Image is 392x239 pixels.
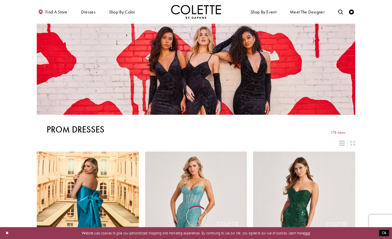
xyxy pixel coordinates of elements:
span: Shop By Event [249,5,277,19]
span: Shop by color [108,5,136,19]
a: Meet the designer [289,5,326,19]
button: Submit Dialog [379,230,389,236]
span: Meet the designer [290,10,325,14]
span: Shop By Event [250,10,276,14]
a: Check Wishlist [348,5,355,19]
a: Toggle search [337,5,344,19]
h1: Prom Dresses [47,125,104,134]
span: Switch layout to 3 columns [339,141,344,146]
a: here [304,231,310,235]
span: Dresses [81,10,96,14]
span: Find a store [45,10,68,14]
span: 178 items [330,131,345,135]
span: Shop by color [109,10,135,14]
span: Dresses [80,5,97,19]
p: Website uses cookies to give you personalized shopping and marketing experiences. By continuing t... [36,230,356,236]
a: Find a store [37,5,69,19]
a: Visit Home Page [171,5,221,19]
div: Layout Controls [34,138,358,149]
img: Colette by Daphne [171,5,221,19]
span: Switch layout to 2 columns [350,141,355,146]
button: Close Dialog [3,229,11,238]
